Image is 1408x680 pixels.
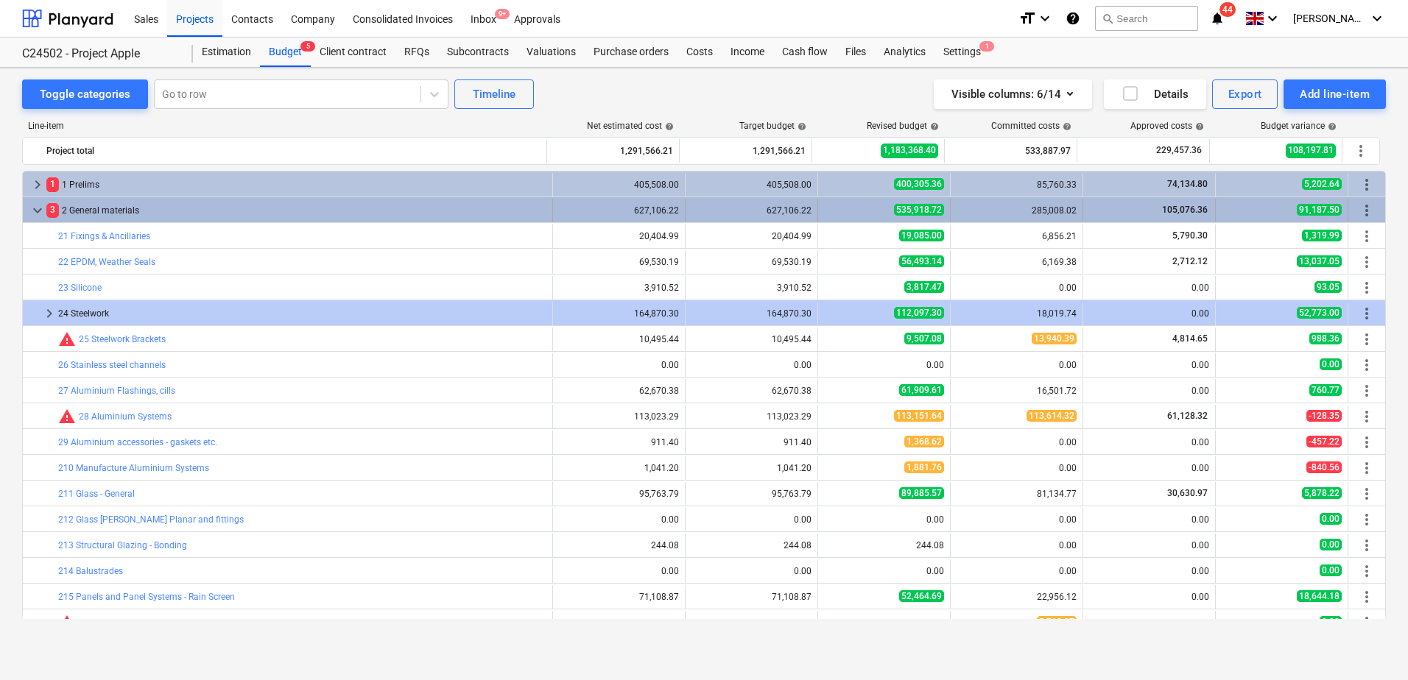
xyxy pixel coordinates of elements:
[957,540,1077,550] div: 0.00
[691,463,812,473] div: 1,041.20
[691,180,812,190] div: 405,508.00
[691,617,812,628] div: 0.00
[58,231,150,241] a: 21 Fixings & Ancillaries
[1358,459,1376,477] span: More actions
[951,85,1074,104] div: Visible columns : 6/14
[1212,79,1278,109] button: Export
[559,489,679,499] div: 95,763.79
[1122,85,1189,104] div: Details
[260,38,311,67] div: Budget
[1358,382,1376,400] span: More actions
[1089,308,1209,319] div: 0.00
[58,437,217,447] a: 29 Aluminium accessories - gaskets etc.
[58,283,102,293] a: 23 Silicone
[677,38,722,67] div: Costs
[518,38,585,67] div: Valuations
[957,592,1077,602] div: 22,956.12
[1320,539,1342,550] span: 0.00
[311,38,395,67] a: Client contract
[691,283,812,293] div: 3,910.52
[22,79,148,109] button: Toggle categories
[875,38,934,67] div: Analytics
[1166,179,1209,189] span: 74,134.80
[1261,121,1337,131] div: Budget variance
[904,333,944,344] span: 9,507.08
[1171,333,1209,344] span: 4,814.65
[867,121,939,131] div: Revised budget
[691,514,812,525] div: 0.00
[58,408,76,425] span: Committed costs exceed revised budget
[1027,410,1077,422] span: 113,614.32
[1302,230,1342,241] span: 1,319.99
[1089,566,1209,576] div: 0.00
[881,144,938,157] span: 1,183,368.40
[894,204,944,216] span: 535,918.72
[559,283,679,293] div: 3,910.52
[1320,564,1342,576] span: 0.00
[495,9,510,19] span: 9+
[837,38,875,67] a: Files
[957,308,1077,319] div: 18,019.74
[58,592,235,602] a: 215 Panels and Panel Systems - Rain Screen
[927,122,939,131] span: help
[46,173,546,196] div: 1 Prelims
[957,437,1077,447] div: 0.00
[894,307,944,319] span: 112,097.30
[1309,333,1342,344] span: 988.36
[395,38,438,67] div: RFQs
[1089,386,1209,396] div: 0.00
[691,540,812,550] div: 244.08
[691,308,812,319] div: 164,870.30
[1089,514,1209,525] div: 0.00
[1358,253,1376,271] span: More actions
[1358,330,1376,348] span: More actions
[559,540,679,550] div: 244.08
[773,38,837,67] a: Cash flow
[438,38,518,67] div: Subcontracts
[899,487,944,499] span: 89,885.57
[58,463,209,473] a: 210 Manufacture Aluminium Systems
[1036,10,1054,27] i: keyboard_arrow_down
[686,139,806,163] div: 1,291,566.21
[957,257,1077,267] div: 6,169.38
[894,178,944,190] span: 400,305.36
[1089,540,1209,550] div: 0.00
[559,617,679,628] div: 0.00
[46,199,546,222] div: 2 General materials
[979,41,994,52] span: 1
[58,566,123,576] a: 214 Balustrades
[957,360,1077,370] div: 0.00
[951,139,1071,163] div: 533,887.97
[691,411,812,422] div: 113,023.29
[1066,10,1080,27] i: Knowledge base
[58,330,76,348] span: Committed costs exceed revised budget
[1358,511,1376,528] span: More actions
[1095,6,1198,31] button: Search
[1297,307,1342,319] span: 52,773.00
[1104,79,1206,109] button: Details
[1293,13,1367,24] span: [PERSON_NAME]
[1334,609,1408,680] div: Chat Widget
[58,360,166,370] a: 26 Stainless steel channels
[1166,411,1209,421] span: 61,128.32
[1297,590,1342,602] span: 18,644.18
[899,230,944,241] span: 19,085.00
[585,38,677,67] div: Purchase orders
[1060,122,1071,131] span: help
[1037,616,1077,628] span: 5,710.37
[587,121,674,131] div: Net estimated cost
[46,203,59,217] span: 3
[1219,2,1236,17] span: 44
[58,514,244,525] a: 212 Glass [PERSON_NAME] Planar and fittings
[894,410,944,422] span: 113,151.64
[559,514,679,525] div: 0.00
[559,205,679,216] div: 627,106.22
[559,231,679,241] div: 20,404.99
[58,386,175,396] a: 27 Aluminium Flashings, cills
[1306,461,1342,473] span: -840.56
[934,38,990,67] a: Settings1
[1358,356,1376,374] span: More actions
[1358,536,1376,554] span: More actions
[22,46,175,62] div: C24502 - Project Apple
